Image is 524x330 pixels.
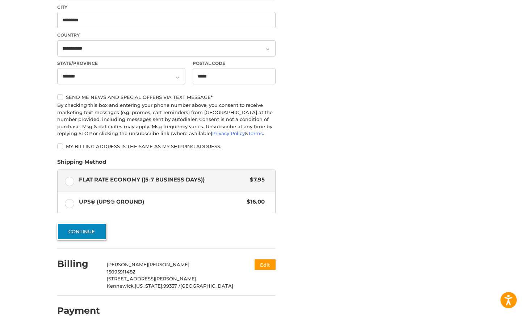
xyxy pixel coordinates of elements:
span: UPS® (UPS® Ground) [79,198,243,206]
label: State/Province [57,60,185,67]
label: Country [57,32,276,38]
legend: Shipping Method [57,158,106,170]
span: Flat Rate Economy ((5-7 Business Days)) [79,176,247,184]
span: [US_STATE], [135,283,163,289]
span: [PERSON_NAME] [148,262,189,267]
label: My billing address is the same as my shipping address. [57,143,276,149]
button: Edit [255,259,276,270]
div: By checking this box and entering your phone number above, you consent to receive marketing text ... [57,102,276,137]
span: $7.95 [246,176,265,184]
span: $16.00 [243,198,265,206]
span: 99337 / [163,283,180,289]
span: [PERSON_NAME] [107,262,148,267]
a: Terms [248,130,263,136]
span: [STREET_ADDRESS][PERSON_NAME] [107,276,196,281]
span: Kennewick, [107,283,135,289]
label: Postal Code [193,60,276,67]
h2: Billing [57,258,100,270]
label: Send me news and special offers via text message* [57,94,276,100]
label: City [57,4,276,11]
span: [GEOGRAPHIC_DATA] [180,283,233,289]
h2: Payment [57,305,100,316]
button: Continue [57,223,106,240]
a: Privacy Policy [212,130,245,136]
span: 15095911482 [107,269,135,275]
iframe: Google Customer Reviews [464,310,524,330]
